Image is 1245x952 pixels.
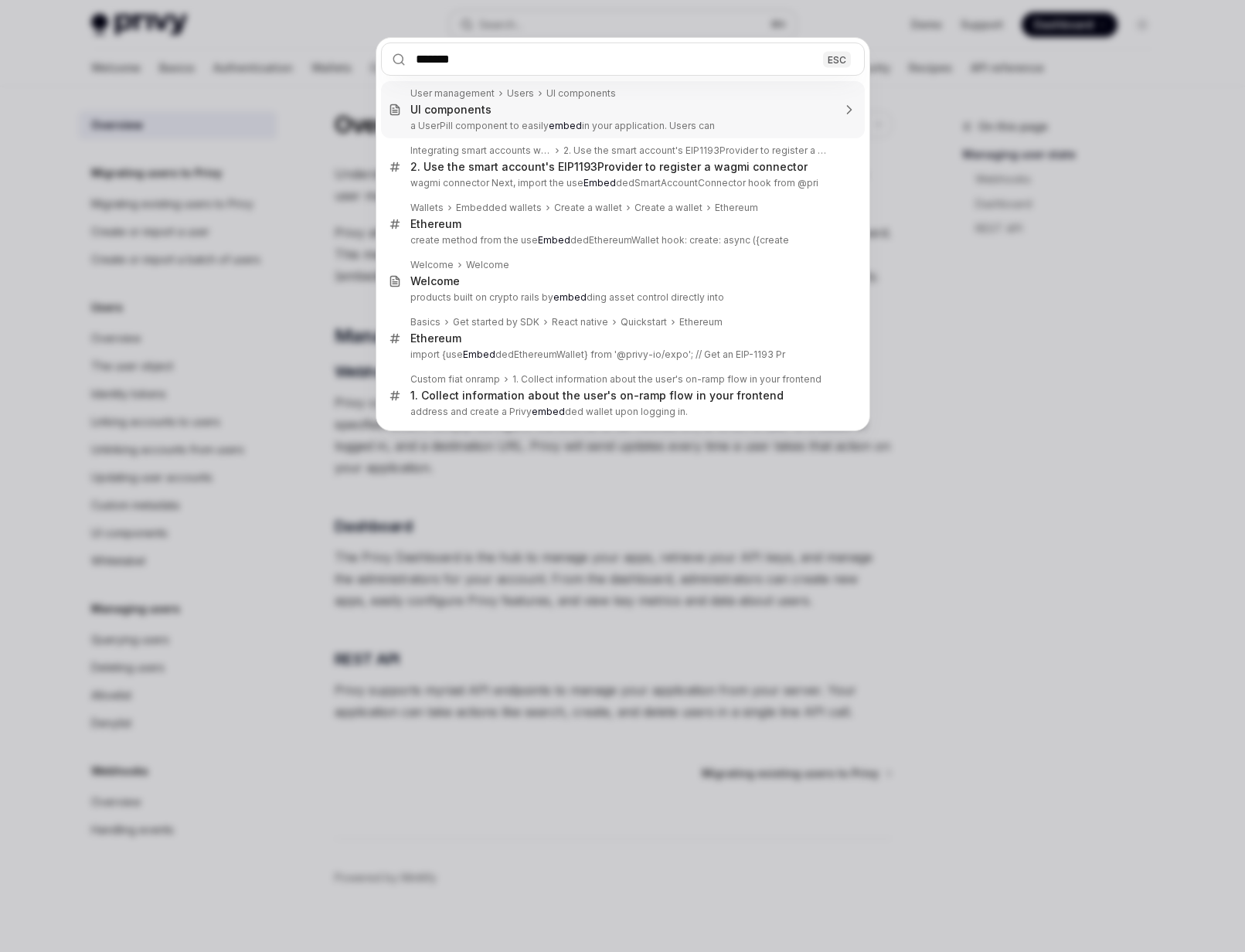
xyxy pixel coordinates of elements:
[410,316,441,328] div: Basics
[563,144,832,157] div: 2. Use the smart account's EIP1193Provider to register a wagmi connector
[453,316,539,328] div: Get started by SDK
[410,120,832,132] p: a UserPill component to easily in your application. Users can
[410,144,552,157] div: Integrating smart accounts with wagmi
[410,331,461,345] div: Ethereum
[507,87,534,100] div: Users
[456,202,542,214] div: Embedded wallets
[538,234,570,246] b: Embed
[621,316,667,328] div: Quickstart
[410,291,832,304] p: products built on crypto rails by ding asset control directly into
[634,202,702,214] div: Create a wallet
[410,103,492,117] div: UI components
[466,259,509,271] div: Welcome
[553,291,587,303] b: embed
[549,120,582,131] b: embed
[532,406,565,417] b: embed
[410,87,495,100] div: User management
[410,259,454,271] div: Welcome
[463,348,495,360] b: Embed
[512,373,821,386] div: 1. Collect information about the user's on-ramp flow in your frontend
[410,202,444,214] div: Wallets
[715,202,758,214] div: Ethereum
[554,202,622,214] div: Create a wallet
[410,373,500,386] div: Custom fiat onramp
[552,316,608,328] div: React native
[410,177,832,189] p: wagmi connector Next, import the use dedSmartAccountConnector hook from @pri
[410,274,460,288] div: Welcome
[410,389,784,403] div: 1. Collect information about the user's on-ramp flow in your frontend
[410,348,832,361] p: import {use dedEthereumWallet} from '@privy-io/expo'; // Get an EIP-1193 Pr
[410,406,832,418] p: address and create a Privy ded wallet upon logging in.
[823,51,851,67] div: ESC
[410,234,832,246] p: create method from the use dedEthereumWallet hook: create: async ({create
[546,87,616,100] div: UI components
[410,160,808,174] div: 2. Use the smart account's EIP1193Provider to register a wagmi connector
[679,316,723,328] div: Ethereum
[583,177,616,189] b: Embed
[410,217,461,231] div: Ethereum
